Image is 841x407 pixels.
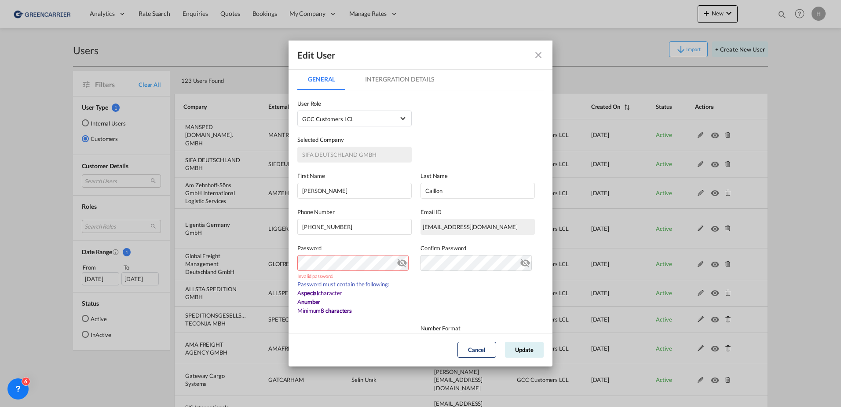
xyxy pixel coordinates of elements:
[297,219,412,235] input: +49 40883653463
[297,49,336,61] div: Edit User
[297,289,412,297] div: A character
[530,46,547,64] button: icon-close fg-AAA8AD
[321,307,352,314] b: 8 characters
[420,324,535,333] label: Number Format
[520,256,530,266] md-icon: icon-eye-off
[297,69,346,90] md-tab-item: General
[533,50,544,60] md-icon: icon-close fg-AAA8AD
[297,244,412,252] label: Password
[301,289,318,296] b: special
[297,147,412,163] input: Selected Company
[420,244,535,252] label: Confirm Password
[297,171,412,180] label: First Name
[301,298,320,305] b: number
[297,280,412,289] div: Password must contain the following:
[420,219,535,235] div: mcaillon@sifalogistics.com
[297,273,333,279] span: Invalid password.
[505,342,544,358] button: Update
[297,183,412,199] input: First name
[289,41,552,366] md-dialog: GeneralIntergration Details ...
[355,69,445,90] md-tab-item: Intergration Details
[302,115,354,122] div: GCC Customers LCL
[297,135,412,144] label: Selected Company
[420,333,535,341] span: Select your number display format
[297,207,412,216] label: Phone Number
[397,256,407,266] md-icon: icon-eye-off
[457,342,496,358] button: Cancel
[297,69,453,90] md-pagination-wrapper: Use the left and right arrow keys to navigate between tabs
[297,111,412,126] md-select: {{(ctrl.parent.createData.viewShipper && !ctrl.parent.createData.user_data.role_id) ? 'N/A' : 'Se...
[297,99,412,108] label: User Role
[420,171,535,180] label: Last Name
[297,306,412,315] div: Minimum
[420,207,535,216] label: Email ID
[297,297,412,306] div: A
[420,183,535,199] input: Last name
